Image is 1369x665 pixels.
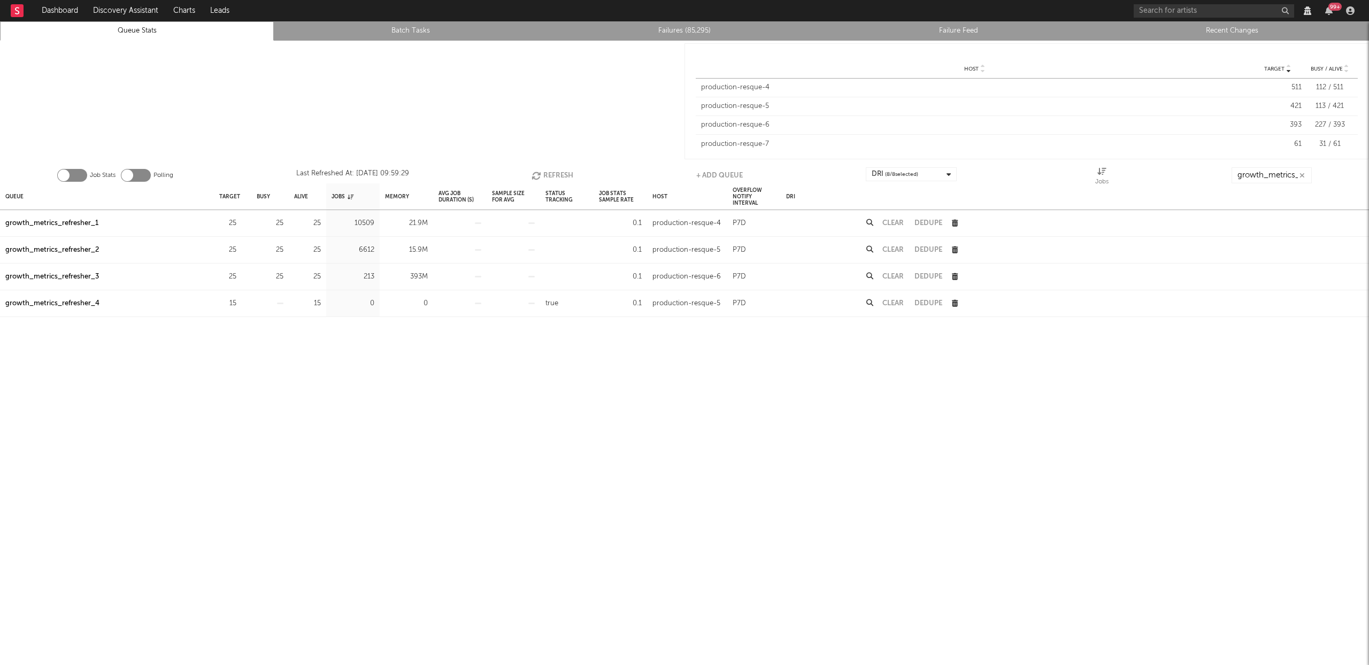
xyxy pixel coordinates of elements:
div: 0.1 [599,244,642,257]
label: Polling [153,169,173,182]
div: 0 [385,297,428,310]
a: growth_metrics_refresher_1 [5,217,98,230]
a: Failures (85,295) [553,25,816,37]
div: Overflow Notify Interval [733,185,775,208]
div: 61 [1253,139,1302,150]
a: Queue Stats [6,25,268,37]
div: 25 [257,270,283,283]
a: Batch Tasks [280,25,542,37]
div: 15.9M [385,244,428,257]
div: 21.9M [385,217,428,230]
div: 99 + [1328,3,1342,11]
a: Failure Feed [827,25,1089,37]
div: 393M [385,270,428,283]
div: P7D [733,270,746,283]
div: Jobs [1095,175,1109,188]
label: Job Stats [90,169,116,182]
div: Host [652,185,667,208]
div: Job Stats Sample Rate [599,185,642,208]
div: 511 [1253,82,1302,93]
div: Queue [5,185,24,208]
div: production-resque-5 [652,244,720,257]
button: Dedupe [914,220,942,227]
div: 25 [219,244,236,257]
div: Status Tracking [545,185,588,208]
div: 213 [332,270,374,283]
div: 113 / 421 [1307,101,1352,112]
span: Busy / Alive [1311,66,1343,72]
div: Memory [385,185,409,208]
div: 15 [219,297,236,310]
div: Sample Size For Avg [492,185,535,208]
div: production-resque-6 [652,270,721,283]
div: 0 [332,297,374,310]
button: + Add Queue [696,167,743,183]
button: Dedupe [914,300,942,307]
div: 25 [294,270,321,283]
div: Last Refreshed At: [DATE] 09:59:29 [296,167,409,183]
span: Host [964,66,979,72]
div: DRI [872,168,918,181]
span: Target [1264,66,1285,72]
div: 393 [1253,120,1302,130]
div: Jobs [1095,167,1109,188]
div: Alive [294,185,308,208]
div: Jobs [332,185,353,208]
div: P7D [733,217,746,230]
button: Clear [882,300,904,307]
div: production-resque-7 [701,139,1248,150]
button: Clear [882,273,904,280]
div: P7D [733,297,746,310]
div: production-resque-5 [701,101,1248,112]
div: 25 [219,270,236,283]
div: P7D [733,244,746,257]
div: 227 / 393 [1307,120,1352,130]
div: 0.1 [599,217,642,230]
a: growth_metrics_refresher_3 [5,270,99,283]
a: Recent Changes [1101,25,1363,37]
div: 0.1 [599,270,642,283]
div: 25 [257,217,283,230]
div: DRI [786,185,795,208]
button: Clear [882,246,904,253]
input: Search... [1232,167,1312,183]
div: true [545,297,558,310]
input: Search for artists [1134,4,1294,18]
div: Target [219,185,240,208]
div: Busy [257,185,270,208]
div: production-resque-4 [701,82,1248,93]
div: 25 [294,244,321,257]
button: Dedupe [914,273,942,280]
div: 112 / 511 [1307,82,1352,93]
div: production-resque-4 [652,217,721,230]
div: 31 / 61 [1307,139,1352,150]
div: 25 [294,217,321,230]
button: 99+ [1325,6,1333,15]
button: Refresh [532,167,573,183]
div: 25 [257,244,283,257]
div: production-resque-6 [701,120,1248,130]
button: Dedupe [914,246,942,253]
a: growth_metrics_refresher_4 [5,297,99,310]
div: 15 [294,297,321,310]
div: 10509 [332,217,374,230]
span: ( 8 / 8 selected) [885,168,918,181]
a: growth_metrics_refresher_2 [5,244,99,257]
div: Avg Job Duration (s) [439,185,481,208]
div: 421 [1253,101,1302,112]
div: 6612 [332,244,374,257]
div: 25 [219,217,236,230]
button: Clear [882,220,904,227]
div: 0.1 [599,297,642,310]
div: production-resque-5 [652,297,720,310]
